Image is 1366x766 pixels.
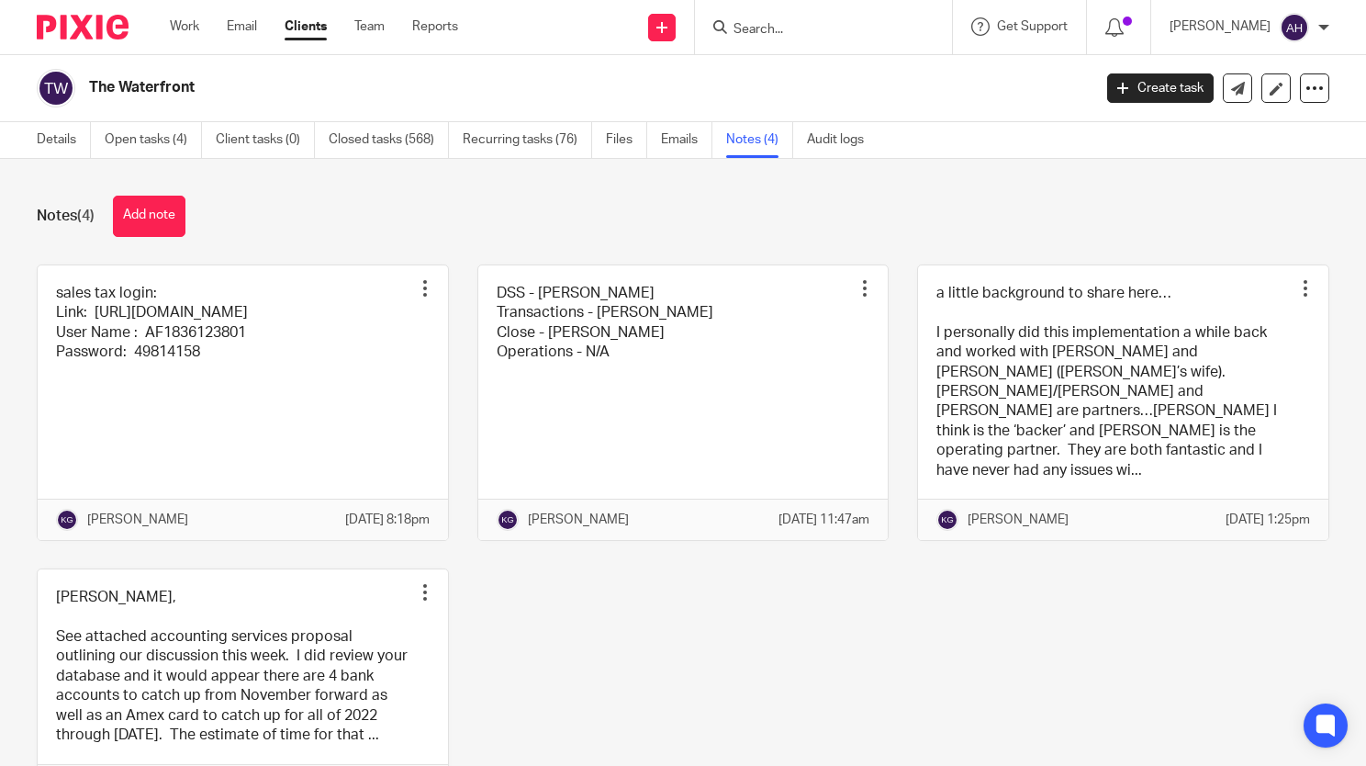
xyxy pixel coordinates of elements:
[285,17,327,36] a: Clients
[1170,17,1271,36] p: [PERSON_NAME]
[354,17,385,36] a: Team
[463,122,592,158] a: Recurring tasks (76)
[412,17,458,36] a: Reports
[105,122,202,158] a: Open tasks (4)
[497,509,519,531] img: svg%3E
[807,122,878,158] a: Audit logs
[726,122,793,158] a: Notes (4)
[329,122,449,158] a: Closed tasks (568)
[778,511,869,529] p: [DATE] 11:47am
[37,15,129,39] img: Pixie
[732,22,897,39] input: Search
[227,17,257,36] a: Email
[37,69,75,107] img: svg%3E
[216,122,315,158] a: Client tasks (0)
[606,122,647,158] a: Files
[936,509,958,531] img: svg%3E
[1226,511,1310,529] p: [DATE] 1:25pm
[170,17,199,36] a: Work
[56,509,78,531] img: svg%3E
[37,207,95,226] h1: Notes
[37,122,91,158] a: Details
[1107,73,1214,103] a: Create task
[968,511,1069,529] p: [PERSON_NAME]
[345,511,430,529] p: [DATE] 8:18pm
[113,196,185,237] button: Add note
[77,208,95,223] span: (4)
[87,511,188,529] p: [PERSON_NAME]
[89,78,881,97] h2: The Waterfront
[997,20,1068,33] span: Get Support
[1280,13,1309,42] img: svg%3E
[661,122,712,158] a: Emails
[528,511,629,529] p: [PERSON_NAME]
